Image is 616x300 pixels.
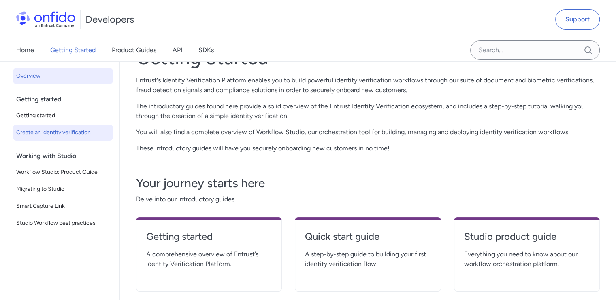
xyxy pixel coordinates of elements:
span: A comprehensive overview of Entrust’s Identity Verification Platform. [146,249,272,269]
span: Getting started [16,111,110,120]
a: API [173,39,182,61]
span: Overview [16,71,110,81]
h1: Developers [85,13,134,26]
h4: Getting started [146,230,272,243]
input: Onfido search input field [470,40,600,60]
div: Getting started [16,91,116,108]
a: Support [555,9,600,30]
a: Getting started [146,230,272,249]
a: Migrating to Studio [13,181,113,197]
a: Quick start guide [305,230,431,249]
a: Home [16,39,34,61]
span: Smart Capture Link [16,201,110,211]
h3: Your journey starts here [136,175,600,191]
span: Workflow Studio: Product Guide [16,167,110,177]
a: SDKs [198,39,214,61]
span: Delve into our introductory guides [136,194,600,204]
a: Studio Workflow best practices [13,215,113,231]
a: Studio product guide [464,230,590,249]
a: Workflow Studio: Product Guide [13,164,113,180]
h4: Studio product guide [464,230,590,243]
a: Getting started [13,108,113,124]
span: Create an identity verification [16,128,110,137]
a: Overview [13,68,113,84]
span: Migrating to Studio [16,184,110,194]
a: Create an identity verification [13,125,113,141]
p: Entrust's Identity Verification Platform enables you to build powerful identity verification work... [136,76,600,95]
p: The introductory guides found here provide a solid overview of the Entrust Identity Verification ... [136,101,600,121]
a: Getting Started [50,39,96,61]
span: Studio Workflow best practices [16,218,110,228]
p: These introductory guides will have you securely onboarding new customers in no time! [136,144,600,153]
span: A step-by-step guide to building your first identity verification flow. [305,249,431,269]
p: You will also find a complete overview of Workflow Studio, our orchestration tool for building, m... [136,127,600,137]
a: Smart Capture Link [13,198,113,214]
img: Onfido Logo [16,11,75,27]
div: Working with Studio [16,148,116,164]
span: Everything you need to know about our workflow orchestration platform. [464,249,590,269]
a: Product Guides [112,39,156,61]
h4: Quick start guide [305,230,431,243]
